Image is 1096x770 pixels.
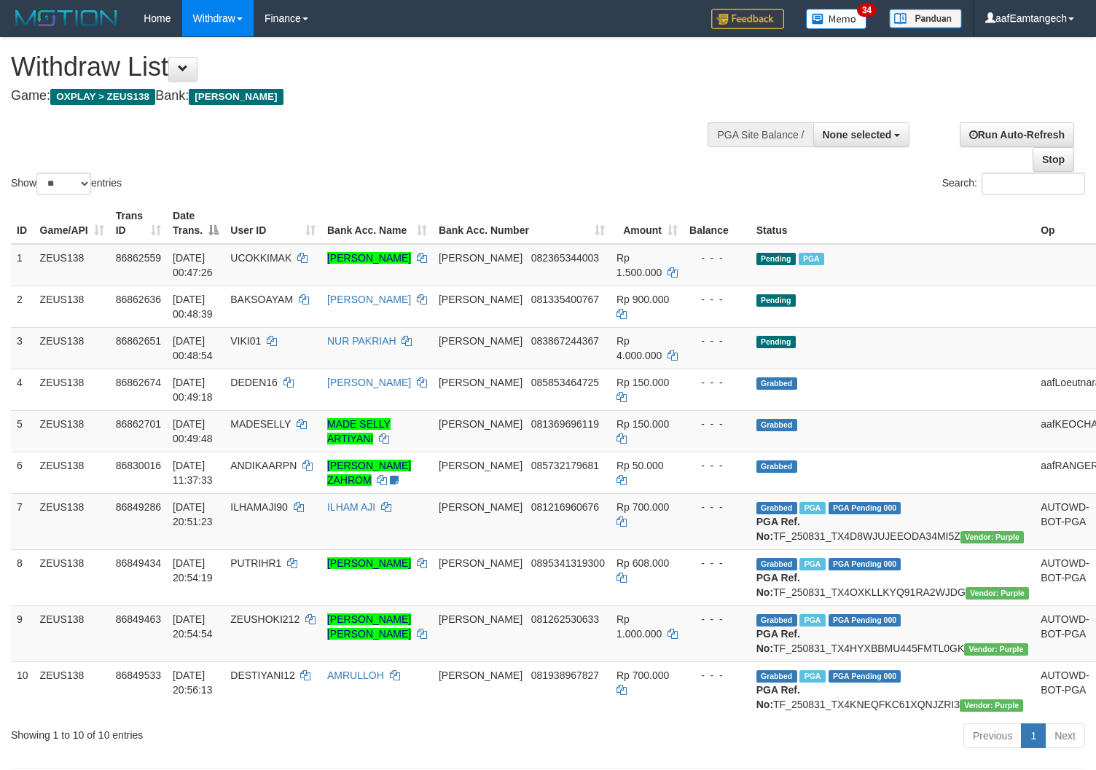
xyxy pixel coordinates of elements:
[327,335,396,347] a: NUR PAKRIAH
[230,557,281,569] span: PUTRIHR1
[11,661,34,718] td: 10
[960,122,1074,147] a: Run Auto-Refresh
[616,501,669,513] span: Rp 700.000
[756,628,800,654] b: PGA Ref. No:
[327,501,375,513] a: ILHAM AJI
[11,203,34,244] th: ID
[173,252,213,278] span: [DATE] 00:47:26
[857,4,877,17] span: 34
[230,335,261,347] span: VIKI01
[34,661,110,718] td: ZEUS138
[616,377,669,388] span: Rp 150.000
[616,613,662,640] span: Rp 1.000.000
[966,587,1029,600] span: Vendor URL: https://trx4.1velocity.biz
[34,286,110,327] td: ZEUS138
[34,605,110,661] td: ZEUS138
[439,335,522,347] span: [PERSON_NAME]
[327,418,391,444] a: MADE SELLY ARTIYANI
[799,502,825,514] span: Marked by aafRornrotha
[36,173,91,195] select: Showentries
[11,7,122,29] img: MOTION_logo.png
[11,244,34,286] td: 1
[173,418,213,444] span: [DATE] 00:49:48
[756,572,800,598] b: PGA Ref. No:
[327,669,384,681] a: AMRULLOH
[433,203,611,244] th: Bank Acc. Number: activate to sort column ascending
[711,9,784,29] img: Feedback.jpg
[960,699,1023,712] span: Vendor URL: https://trx4.1velocity.biz
[531,252,599,264] span: Copy 082365344003 to clipboard
[173,460,213,486] span: [DATE] 11:37:33
[751,605,1035,661] td: TF_250831_TX4HYXBBMU445FMTL0GK
[34,493,110,549] td: ZEUS138
[616,418,669,430] span: Rp 150.000
[34,369,110,410] td: ZEUS138
[327,377,411,388] a: [PERSON_NAME]
[173,501,213,527] span: [DATE] 20:51:23
[439,418,522,430] span: [PERSON_NAME]
[963,723,1022,748] a: Previous
[230,613,300,625] span: ZEUSHOKI212
[756,684,800,710] b: PGA Ref. No:
[531,418,599,430] span: Copy 081369696119 to clipboard
[439,252,522,264] span: [PERSON_NAME]
[531,669,599,681] span: Copy 081938967827 to clipboard
[751,203,1035,244] th: Status
[611,203,684,244] th: Amount: activate to sort column ascending
[689,556,745,570] div: - - -
[50,89,155,105] span: OXPLAY > ZEUS138
[689,458,745,473] div: - - -
[616,557,669,569] span: Rp 608.000
[756,516,800,542] b: PGA Ref. No:
[11,89,716,103] h4: Game: Bank:
[799,670,825,683] span: Marked by aafRornrotha
[439,557,522,569] span: [PERSON_NAME]
[173,294,213,320] span: [DATE] 00:48:39
[531,557,605,569] span: Copy 0895341319300 to clipboard
[616,335,662,361] span: Rp 4.000.000
[439,613,522,625] span: [PERSON_NAME]
[756,377,797,390] span: Grabbed
[689,417,745,431] div: - - -
[982,173,1085,195] input: Search:
[321,203,433,244] th: Bank Acc. Name: activate to sort column ascending
[189,89,283,105] span: [PERSON_NAME]
[756,502,797,514] span: Grabbed
[531,460,599,471] span: Copy 085732179681 to clipboard
[230,460,297,471] span: ANDIKAARPN
[829,614,901,626] span: PGA Pending
[439,669,522,681] span: [PERSON_NAME]
[689,375,745,390] div: - - -
[616,294,669,305] span: Rp 900.000
[116,557,161,569] span: 86849434
[616,252,662,278] span: Rp 1.500.000
[173,613,213,640] span: [DATE] 20:54:54
[531,294,599,305] span: Copy 081335400767 to clipboard
[224,203,321,244] th: User ID: activate to sort column ascending
[689,668,745,683] div: - - -
[327,613,411,640] a: [PERSON_NAME] [PERSON_NAME]
[116,418,161,430] span: 86862701
[327,460,411,486] a: [PERSON_NAME] ZAHROM
[751,661,1035,718] td: TF_250831_TX4KNEQFKC61XQNJZRI3
[684,203,751,244] th: Balance
[11,605,34,661] td: 9
[230,501,288,513] span: ILHAMAJI90
[531,377,599,388] span: Copy 085853464725 to clipboard
[11,452,34,493] td: 6
[11,173,122,195] label: Show entries
[751,549,1035,605] td: TF_250831_TX4OXKLLKYQ91RA2WJDG
[116,669,161,681] span: 86849533
[11,549,34,605] td: 8
[327,252,411,264] a: [PERSON_NAME]
[116,377,161,388] span: 86862674
[116,294,161,305] span: 86862636
[1021,723,1046,748] a: 1
[689,292,745,307] div: - - -
[756,294,796,307] span: Pending
[11,327,34,369] td: 3
[799,614,825,626] span: Marked by aafRornrotha
[1045,723,1085,748] a: Next
[230,418,291,430] span: MADESELLY
[173,669,213,696] span: [DATE] 20:56:13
